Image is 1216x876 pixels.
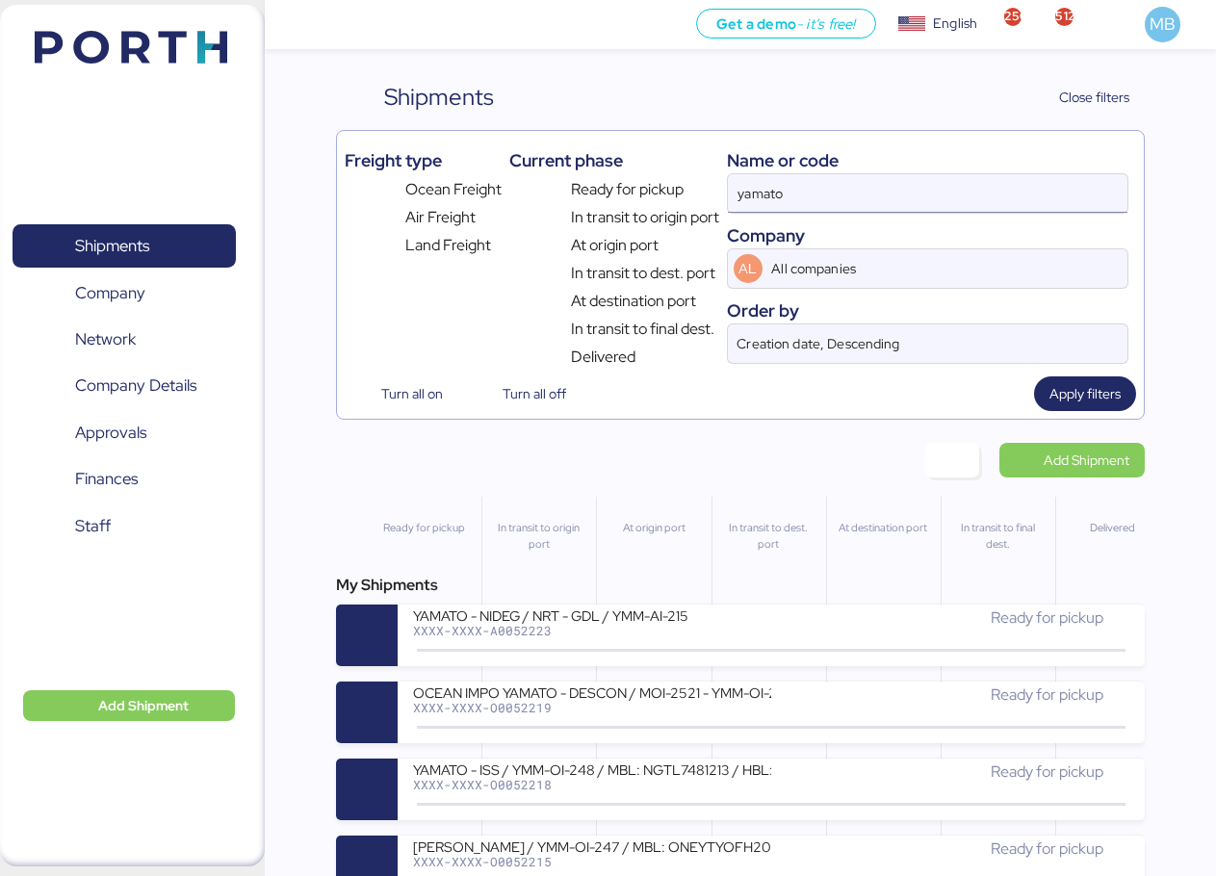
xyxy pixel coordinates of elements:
[727,222,1128,248] div: Company
[413,778,771,791] div: XXXX-XXXX-O0052218
[720,520,817,553] div: In transit to dest. port
[75,372,196,399] span: Company Details
[13,504,236,549] a: Staff
[991,607,1103,628] span: Ready for pickup
[413,701,771,714] div: XXXX-XXXX-O0052219
[13,411,236,455] a: Approvals
[75,232,149,260] span: Shipments
[345,147,502,173] div: Freight type
[466,376,582,411] button: Turn all off
[991,838,1103,859] span: Ready for pickup
[1064,520,1161,536] div: Delivered
[276,9,309,41] button: Menu
[727,147,1128,173] div: Name or code
[949,520,1047,553] div: In transit to final dest.
[336,574,1145,597] div: My Shipments
[413,760,771,777] div: YAMATO - ISS / YMM-OI-248 / MBL: NGTL7481213 / HBL: YTJTGI100168 / LCL
[405,234,491,257] span: Land Freight
[413,624,771,637] div: XXXX-XXXX-A0052223
[413,606,771,623] div: YAMATO - NIDEG / NRT - GDL / YMM-AI-215
[384,80,494,115] div: Shipments
[13,364,236,408] a: Company Details
[405,178,502,201] span: Ocean Freight
[413,683,771,700] div: OCEAN IMPO YAMATO - DESCON / MOI-2521 - YMM-OI-249 / MBL: ONEYTYOFF9545600 - HBL: VARIOS / FCL
[75,325,136,353] span: Network
[727,297,1128,323] div: Order by
[991,761,1103,782] span: Ready for pickup
[571,178,684,201] span: Ready for pickup
[381,382,443,405] span: Turn all on
[999,443,1145,477] a: Add Shipment
[1044,449,1129,472] span: Add Shipment
[405,206,476,229] span: Air Freight
[571,318,714,341] span: In transit to final dest.
[1150,12,1176,37] span: MB
[75,512,111,540] span: Staff
[835,520,932,536] div: At destination port
[738,258,757,279] span: AL
[413,855,771,868] div: XXXX-XXXX-O0052215
[571,262,715,285] span: In transit to dest. port
[1020,80,1145,115] button: Close filters
[571,206,719,229] span: In transit to origin port
[345,376,458,411] button: Turn all on
[413,837,771,854] div: [PERSON_NAME] / YMM-OI-247 / MBL: ONEYTYOFH2085700 / HBL: YTJTGI100130 / FCL
[1049,382,1121,405] span: Apply filters
[375,520,473,536] div: Ready for pickup
[23,690,235,721] button: Add Shipment
[571,346,635,369] span: Delivered
[991,684,1103,705] span: Ready for pickup
[13,271,236,315] a: Company
[571,290,696,313] span: At destination port
[571,234,659,257] span: At origin port
[490,520,587,553] div: In transit to origin port
[75,279,145,307] span: Company
[75,465,138,493] span: Finances
[13,457,236,502] a: Finances
[605,520,702,536] div: At origin port
[98,694,189,717] span: Add Shipment
[503,382,566,405] span: Turn all off
[13,224,236,269] a: Shipments
[933,13,977,34] div: English
[509,147,718,173] div: Current phase
[13,318,236,362] a: Network
[1059,86,1129,109] span: Close filters
[75,419,146,447] span: Approvals
[768,249,1074,288] input: AL
[1034,376,1136,411] button: Apply filters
